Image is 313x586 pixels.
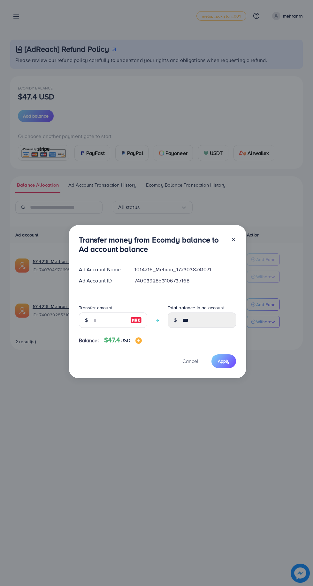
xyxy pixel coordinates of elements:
[79,305,112,311] label: Transfer amount
[135,337,142,344] img: image
[104,336,142,344] h4: $47.4
[74,277,130,284] div: Ad Account ID
[120,337,130,344] span: USD
[218,358,230,364] span: Apply
[168,305,225,311] label: Total balance in ad account
[129,277,241,284] div: 7400392853106737168
[74,266,130,273] div: Ad Account Name
[211,354,236,368] button: Apply
[130,316,142,324] img: image
[174,354,206,368] button: Cancel
[79,337,99,344] span: Balance:
[79,235,226,254] h3: Transfer money from Ecomdy balance to Ad account balance
[129,266,241,273] div: 1014216_Mehran_1723038241071
[182,358,198,365] span: Cancel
